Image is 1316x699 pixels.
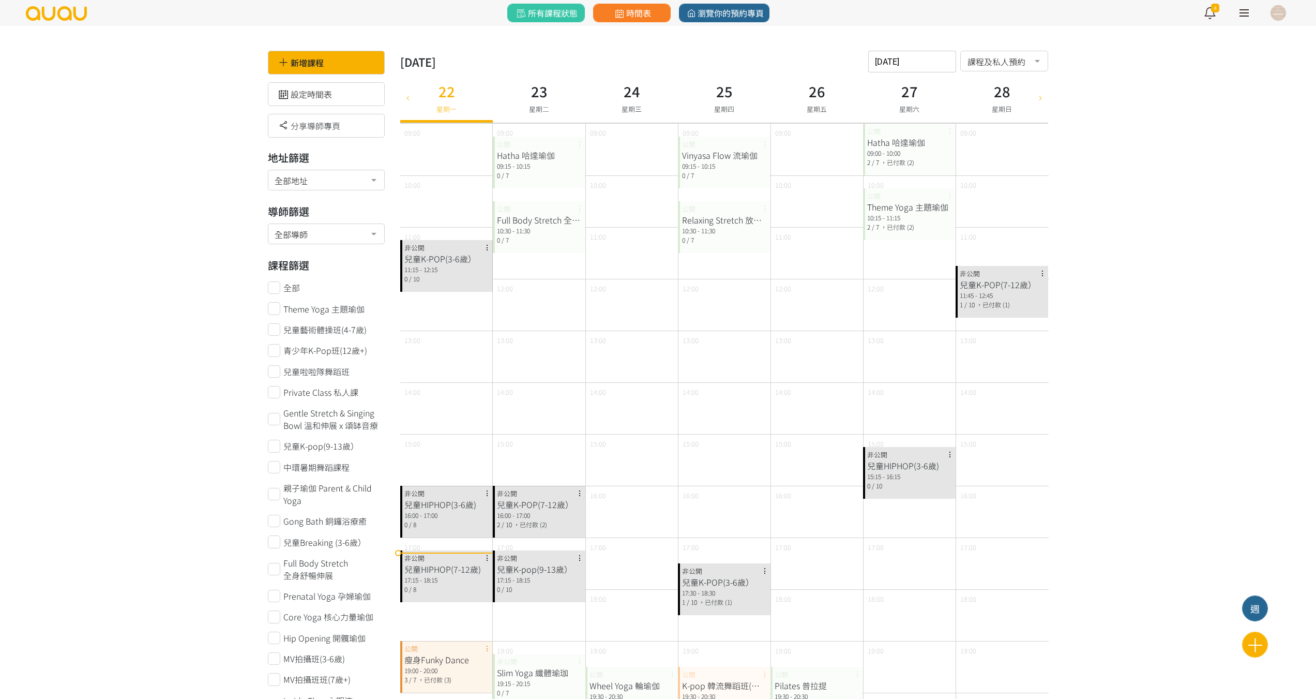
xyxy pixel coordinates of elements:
span: 09:00 [775,128,791,138]
div: 15:15 - 16:15 [867,472,951,481]
span: Hip Opening 開髖瑜伽 [283,632,366,644]
span: / 7 [502,171,509,180]
span: 0 [682,171,685,180]
span: / 8 [409,585,416,593]
div: 週 [1243,602,1267,616]
span: / 7 [687,235,694,244]
a: 設定時間表 [276,88,332,100]
div: 兒童HIPHOP(3-6歲) [404,498,489,511]
span: 0 [497,171,500,180]
span: 13:00 [590,335,606,345]
a: 瀏覽你的預約專頁 [679,4,769,22]
span: 星期三 [622,104,642,114]
span: 16:00 [683,490,699,500]
div: Relaxing Stretch 放鬆伸展 [682,214,766,226]
a: 所有課程狀態 [507,4,585,22]
span: 全部地址 [275,173,377,186]
div: 分享導師專頁 [268,114,385,138]
a: 時間表 [593,4,671,22]
span: 0 [404,585,407,593]
span: 14:00 [960,387,976,397]
div: [DATE] [400,53,436,70]
h3: 導師篩選 [268,204,385,219]
span: 星期一 [436,104,457,114]
span: 09:00 [683,128,699,138]
span: 19:00 [590,646,606,656]
h3: 課程篩選 [268,258,385,273]
span: 15:00 [868,439,884,449]
span: ，已付款 (3) [418,675,451,684]
span: 兒童啦啦隊舞蹈班 [283,365,350,378]
span: 課程及私人預約 [967,54,1041,67]
span: 19:00 [868,646,884,656]
div: 瘦身Funky Dance [404,653,489,666]
div: 10:15 - 11:15 [867,213,951,222]
span: 10:00 [404,180,420,190]
span: 17:00 [404,542,420,552]
span: / 7 [409,675,416,684]
h3: 22 [436,81,457,102]
span: 0 [867,481,870,490]
span: ，已付款 (2) [881,222,914,231]
span: 17:00 [960,542,976,552]
span: 14:00 [868,387,884,397]
div: 10:30 - 11:30 [497,226,581,235]
span: 星期五 [807,104,827,114]
div: 兒童K-POP(3-6歲） [404,252,489,265]
span: 1 [960,300,963,309]
span: 2 [867,222,870,231]
span: 18:00 [868,594,884,604]
span: 親子瑜伽 Parent & Child Yoga [283,482,385,507]
span: 0 [682,235,685,244]
span: 3 [404,675,407,684]
span: 11:00 [960,232,976,242]
span: 中環暑期舞蹈課程 [283,461,350,473]
div: 11:45 - 12:45 [960,291,1044,300]
h3: 地址篩選 [268,150,385,166]
div: Wheel Yoga 輪瑜伽 [589,679,674,692]
span: MV拍攝班班(7歲+) [283,673,351,686]
span: 15:00 [404,439,420,449]
div: Vinyasa Flow 流瑜伽 [682,149,766,161]
div: 11:15 - 12:15 [404,265,489,274]
img: logo.svg [25,6,88,21]
span: 13:00 [404,335,420,345]
span: Private Class 私人課 [283,386,358,398]
span: / 7 [687,171,694,180]
span: 11:00 [590,232,606,242]
div: 16:00 - 17:00 [404,511,489,520]
span: 15:00 [497,439,513,449]
span: 12:00 [590,284,606,293]
h3: 23 [529,81,549,102]
span: 14:00 [775,387,791,397]
h3: 27 [899,81,919,102]
span: 14:00 [590,387,606,397]
span: 14:00 [497,387,513,397]
h3: 28 [992,81,1012,102]
span: 19:00 [683,646,699,656]
span: Theme Yoga 主題瑜伽 [283,303,365,315]
span: 17:00 [590,542,606,552]
span: 0 [497,688,500,697]
span: 19:00 [497,646,513,656]
span: 2 [497,520,500,529]
div: 09:15 - 10:15 [682,161,766,171]
span: 15:00 [683,439,699,449]
span: 瀏覽你的預約專頁 [685,7,764,19]
span: 青少年K-Pop班(12歲+) [283,344,367,356]
div: 兒童HIPHOP(7-12歲) [404,563,489,575]
div: 19:15 - 20:15 [497,679,581,688]
span: 13:00 [497,335,513,345]
div: 17:15 - 18:15 [497,575,581,585]
div: 17:15 - 18:15 [404,575,489,585]
span: 18:00 [590,594,606,604]
div: K-pop 韓流舞蹈班(基礎) [682,679,766,692]
span: 15:00 [960,439,976,449]
span: 12:00 [683,284,699,293]
span: MV拍攝班(3-6歲) [283,652,345,665]
span: 17:00 [497,542,513,552]
div: Full Body Stretch 全身舒暢伸展 [497,214,581,226]
span: 星期六 [899,104,919,114]
span: 12:00 [868,284,884,293]
span: 所有課程狀態 [515,7,577,19]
